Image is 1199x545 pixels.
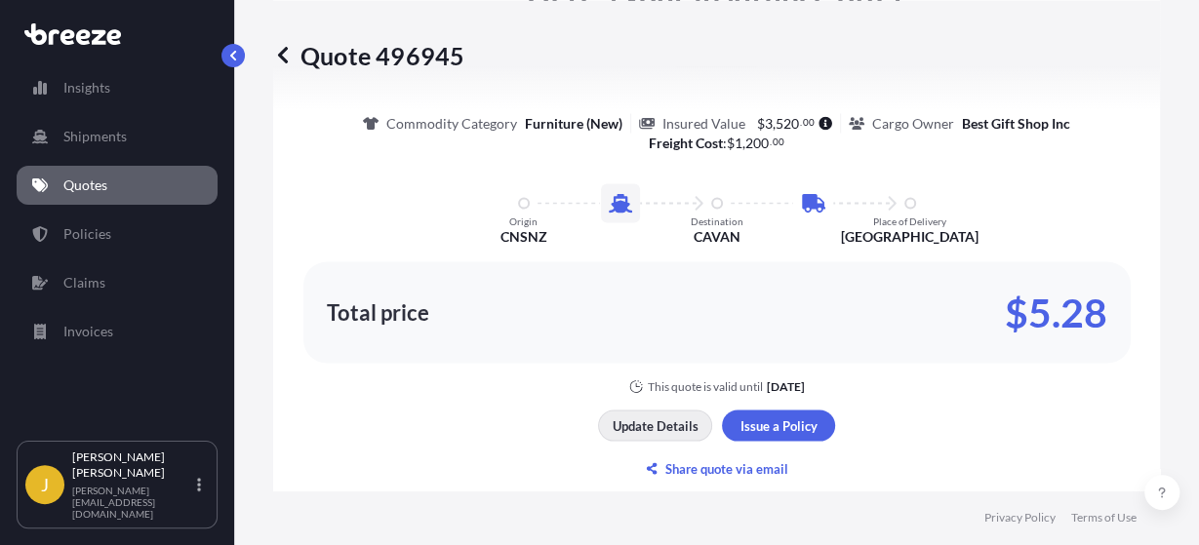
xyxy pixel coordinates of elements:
p: $5.28 [1005,296,1107,328]
a: Terms of Use [1071,510,1137,526]
span: . [800,118,802,125]
p: Invoices [63,322,113,341]
span: , [742,136,745,149]
button: Issue a Policy [722,409,835,441]
p: : [649,133,784,152]
p: [PERSON_NAME][EMAIL_ADDRESS][DOMAIN_NAME] [72,485,193,520]
button: Share quote via email [598,452,835,484]
p: Furniture (New) [525,113,622,133]
span: J [41,475,49,494]
span: 200 [745,136,769,149]
a: Shipments [17,117,218,156]
p: [DATE] [767,378,805,394]
a: Claims [17,263,218,302]
p: [PERSON_NAME] [PERSON_NAME] [72,449,193,481]
p: Insured Value [662,113,745,133]
span: 00 [773,137,784,144]
p: Place of Delivery [873,214,946,226]
p: Destination [691,214,743,226]
p: Quote 496945 [273,39,464,70]
p: This quote is valid until [648,378,763,394]
p: Total price [327,302,429,322]
p: Commodity Category [386,113,517,133]
a: Invoices [17,312,218,351]
span: $ [757,116,765,130]
span: 3 [765,116,773,130]
p: Quotes [63,175,107,195]
span: , [773,116,776,130]
p: CAVAN [694,226,740,246]
p: CNSNZ [500,226,547,246]
button: Update Details [598,409,712,441]
p: Cargo Owner [872,113,954,133]
p: Insights [63,78,110,97]
p: [GEOGRAPHIC_DATA] [841,226,979,246]
p: Share quote via email [665,458,788,478]
span: $ [727,136,735,149]
span: 00 [803,118,815,125]
a: Policies [17,214,218,253]
b: Freight Cost [649,134,723,150]
p: Best Gift Shop Inc [962,113,1070,133]
p: Update Details [613,415,699,435]
p: Origin [509,214,538,226]
p: Issue a Policy [740,415,818,435]
p: Claims [63,273,105,292]
a: Quotes [17,166,218,205]
a: Privacy Policy [984,510,1056,526]
p: Shipments [63,127,127,146]
span: . [770,137,772,144]
a: Insights [17,68,218,107]
span: 1 [735,136,742,149]
span: 520 [776,116,799,130]
p: Policies [63,224,111,244]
